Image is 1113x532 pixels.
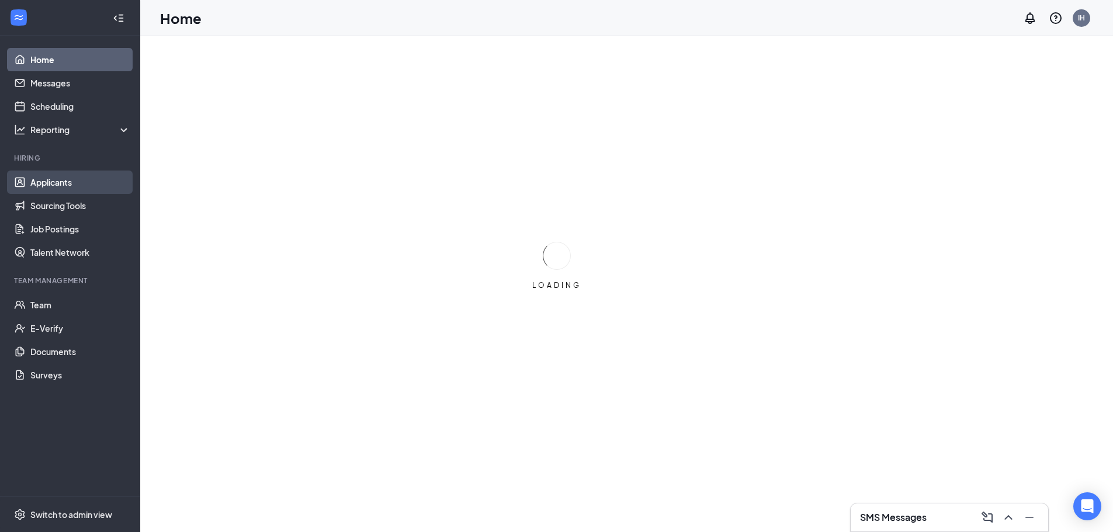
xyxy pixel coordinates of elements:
svg: QuestionInfo [1049,11,1063,25]
button: ComposeMessage [978,508,997,527]
a: Surveys [30,363,130,387]
h1: Home [160,8,202,28]
a: Documents [30,340,130,363]
div: LOADING [528,280,586,290]
a: E-Verify [30,317,130,340]
div: Reporting [30,124,131,135]
h3: SMS Messages [860,511,927,524]
svg: Settings [14,509,26,520]
a: Team [30,293,130,317]
div: Team Management [14,276,128,286]
svg: ChevronUp [1001,510,1015,524]
div: IH [1078,13,1085,23]
svg: WorkstreamLogo [13,12,25,23]
a: Job Postings [30,217,130,241]
a: Talent Network [30,241,130,264]
a: Home [30,48,130,71]
a: Applicants [30,171,130,194]
div: Open Intercom Messenger [1073,492,1101,520]
svg: ComposeMessage [980,510,994,524]
button: ChevronUp [999,508,1018,527]
div: Switch to admin view [30,509,112,520]
a: Messages [30,71,130,95]
button: Minimize [1020,508,1039,527]
svg: Minimize [1022,510,1036,524]
svg: Analysis [14,124,26,135]
svg: Collapse [113,12,124,24]
div: Hiring [14,153,128,163]
a: Scheduling [30,95,130,118]
svg: Notifications [1023,11,1037,25]
a: Sourcing Tools [30,194,130,217]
